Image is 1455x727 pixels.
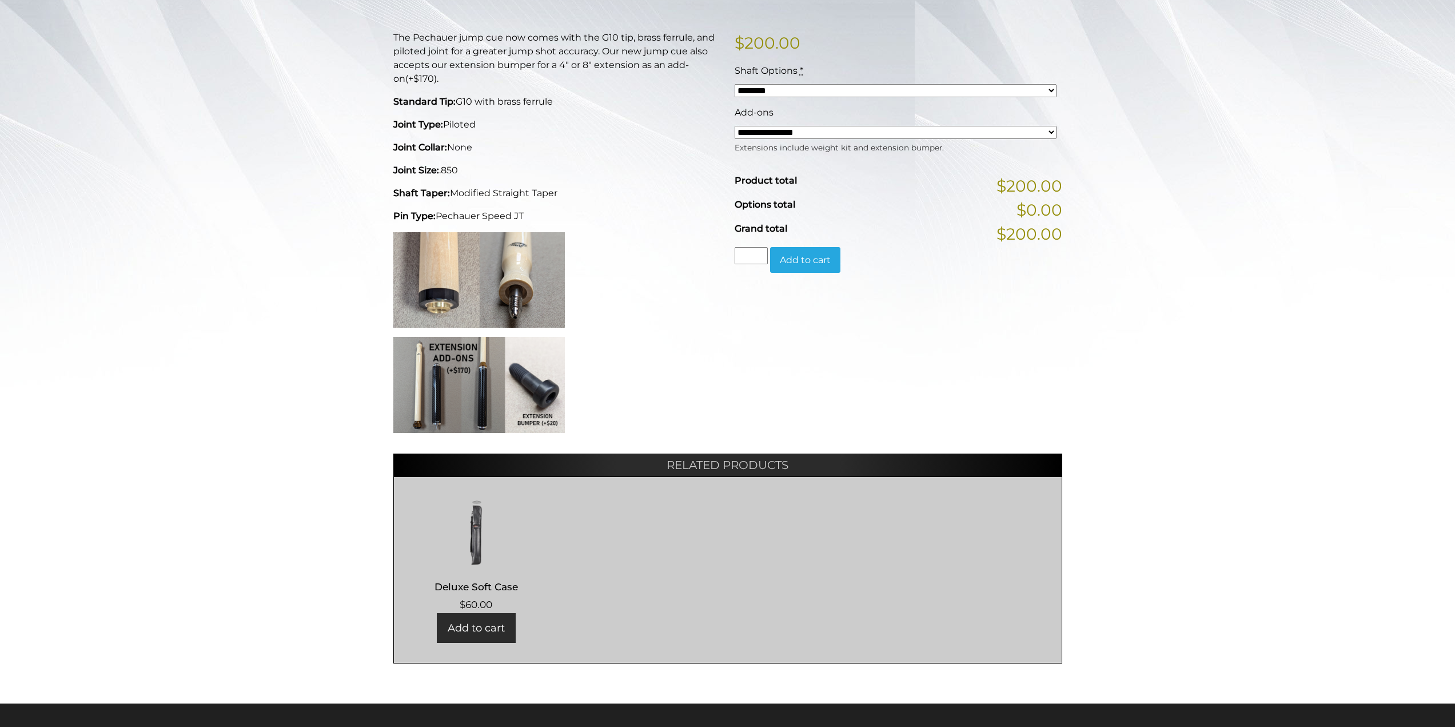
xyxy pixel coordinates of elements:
span: Shaft Options [735,65,798,76]
p: None [393,141,721,154]
img: Deluxe Soft Case [405,497,548,566]
div: Extensions include weight kit and extension bumper. [735,139,1057,153]
input: Product quantity [735,247,768,264]
h2: Related products [393,454,1062,476]
p: Piloted [393,118,721,132]
strong: Joint Collar: [393,142,447,153]
h2: Deluxe Soft Case [405,576,548,597]
p: The Pechauer jump cue now comes with the G10 tip, brass ferrule, and piloted joint for a greater ... [393,31,721,86]
span: Product total [735,175,797,186]
span: Grand total [735,223,787,234]
span: Options total [735,199,795,210]
span: $200.00 [996,222,1062,246]
span: Add-ons [735,107,774,118]
strong: Shaft Taper: [393,188,450,198]
strong: Joint Type: [393,119,443,130]
span: $200.00 [996,174,1062,198]
strong: Standard Tip: [393,96,456,107]
p: Pechauer Speed JT [393,209,721,223]
bdi: 200.00 [735,33,800,53]
bdi: 60.00 [460,599,492,610]
span: $ [735,33,744,53]
abbr: required [800,65,803,76]
strong: Pin Type: [393,210,436,221]
button: Add to cart [770,247,840,273]
p: .850 [393,164,721,177]
a: Add to cart: “Deluxe Soft Case” [437,613,516,642]
strong: Joint Size: [393,165,439,176]
p: Modified Straight Taper [393,186,721,200]
a: Deluxe Soft Case $60.00 [405,497,548,612]
p: G10 with brass ferrule [393,95,721,109]
span: $ [460,599,465,610]
span: $0.00 [1016,198,1062,222]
